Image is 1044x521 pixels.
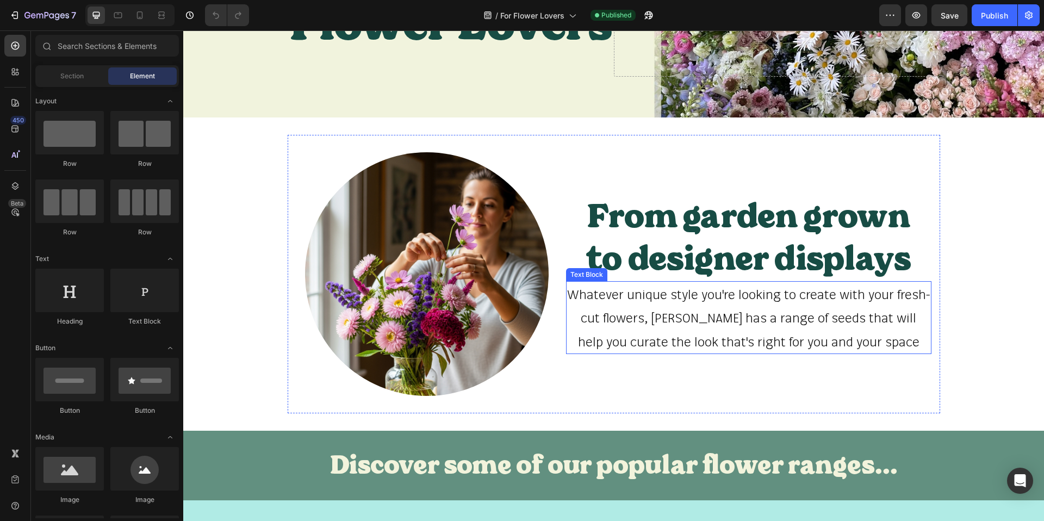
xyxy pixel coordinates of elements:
[495,10,498,21] span: /
[110,406,179,415] div: Button
[35,159,104,169] div: Row
[183,30,1044,521] iframe: Design area
[161,339,179,357] span: Toggle open
[4,4,81,26] button: 7
[104,418,757,452] h2: Discover some of our popular flower ranges...
[35,35,179,57] input: Search Sections & Elements
[35,254,49,264] span: Text
[981,10,1008,21] div: Publish
[972,4,1017,26] button: Publish
[1007,468,1033,494] div: Open Intercom Messenger
[35,495,104,505] div: Image
[35,96,57,106] span: Layout
[500,10,564,21] span: For Flower Lovers
[110,495,179,505] div: Image
[383,164,748,251] h2: From garden grown to designer displays
[941,11,959,20] span: Save
[35,406,104,415] div: Button
[384,252,747,322] p: Whatever unique style you're looking to create with your fresh-cut flowers, [PERSON_NAME] has a r...
[601,10,631,20] span: Published
[161,250,179,268] span: Toggle open
[10,116,26,125] div: 450
[35,343,55,353] span: Button
[60,71,84,81] span: Section
[205,4,249,26] div: Undo/Redo
[35,432,54,442] span: Media
[71,9,76,22] p: 7
[385,239,422,249] div: Text Block
[130,71,155,81] span: Element
[110,159,179,169] div: Row
[110,317,179,326] div: Text Block
[35,227,104,237] div: Row
[8,199,26,208] div: Beta
[161,92,179,110] span: Toggle open
[931,4,967,26] button: Save
[161,429,179,446] span: Toggle open
[35,317,104,326] div: Heading
[110,227,179,237] div: Row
